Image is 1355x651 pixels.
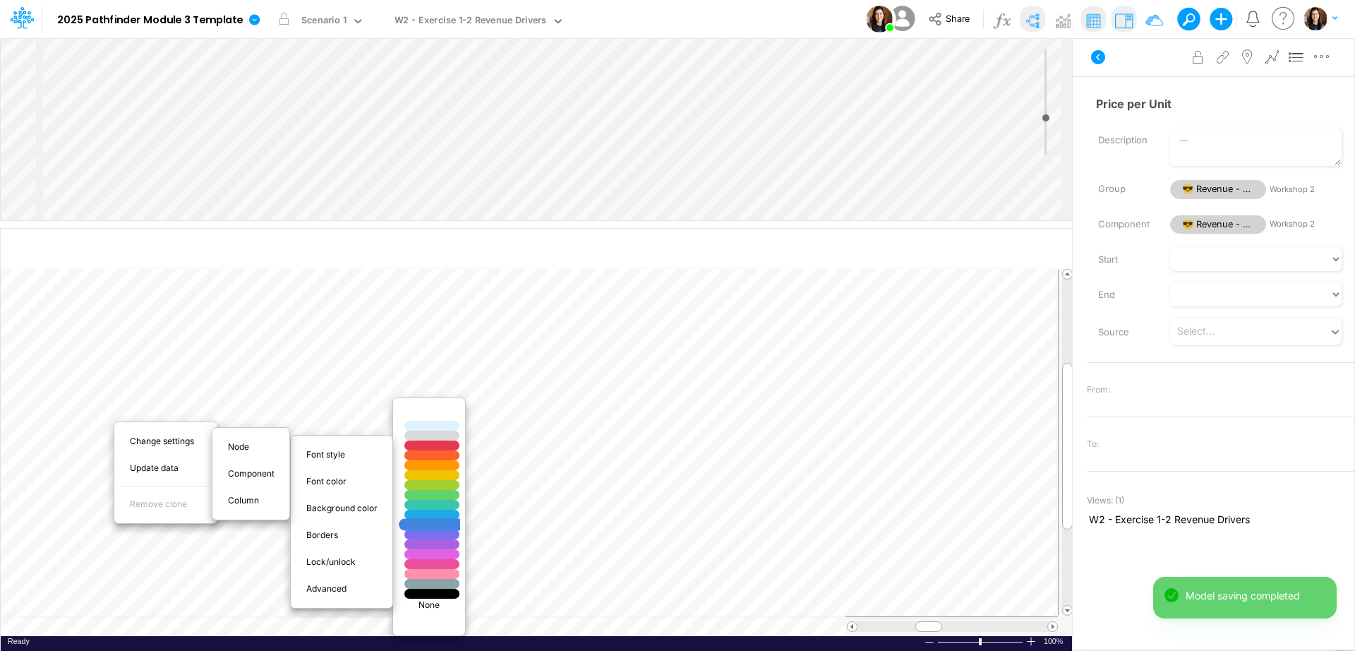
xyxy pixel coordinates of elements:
[1245,11,1261,27] a: Notifications
[1186,588,1325,603] div: Model saving completed
[946,13,970,23] span: Share
[395,13,547,30] div: W2 - Exercise 1-2 Revenue Drivers
[306,475,363,488] span: Font color
[306,448,361,461] span: Font style
[130,462,195,474] span: Update data
[306,529,354,542] span: Borders
[57,14,243,27] b: 2025 Pathfinder Module 3 Template
[301,13,347,30] div: Scenario 1
[228,441,265,453] span: Node
[306,583,363,595] span: Advanced
[306,502,394,515] span: Background color
[921,8,980,30] button: Share
[886,3,918,35] img: User Image Icon
[400,599,458,611] p: None
[306,556,372,568] span: Lock/unlock
[228,467,291,480] span: Component
[866,6,893,32] img: User Image Icon
[130,498,203,510] span: Remove clone
[228,494,275,507] span: Column
[130,435,210,448] span: Change settings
